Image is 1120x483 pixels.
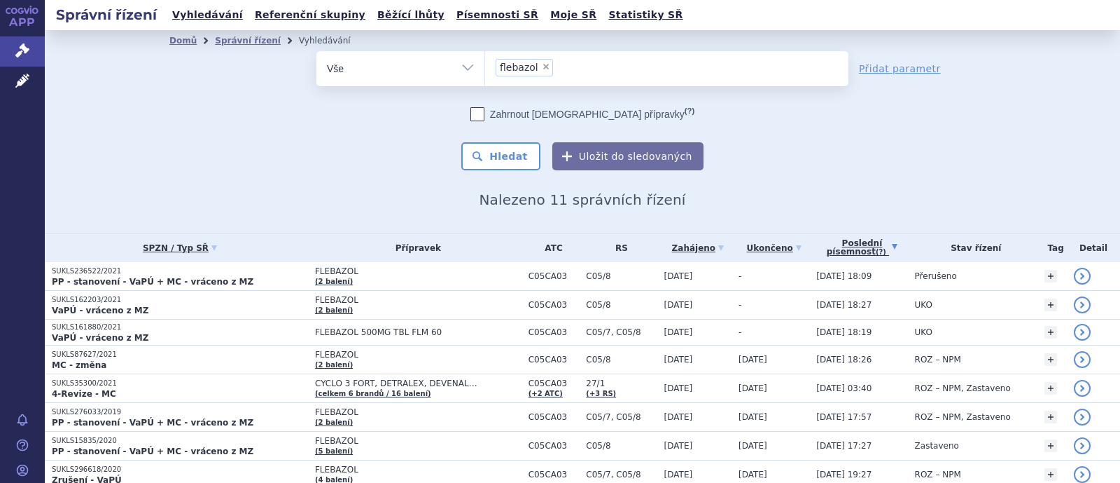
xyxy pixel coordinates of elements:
span: Nalezeno 11 správních řízení [479,191,685,208]
span: [DATE] 18:19 [816,327,871,337]
th: Stav řízení [908,233,1037,262]
span: [DATE] [738,441,767,451]
th: Přípravek [308,233,521,262]
span: [DATE] [738,383,767,393]
a: + [1044,468,1057,481]
th: ATC [521,233,580,262]
p: SUKLS15835/2020 [52,436,308,446]
label: Zahrnout [DEMOGRAPHIC_DATA] přípravky [470,107,694,121]
span: C05/7, C05/8 [586,412,657,422]
a: (celkem 6 brandů / 16 balení) [315,390,431,397]
span: [DATE] 17:57 [816,412,871,422]
strong: PP - stanovení - VaPÚ + MC - vráceno z MZ [52,277,253,287]
p: SUKLS236522/2021 [52,266,308,276]
a: Referenční skupiny [251,6,370,25]
input: flebazol [557,58,565,76]
a: + [1044,411,1057,423]
a: Domů [169,36,197,46]
span: [DATE] [664,327,693,337]
a: (2 balení) [315,361,353,369]
a: + [1044,440,1057,452]
p: SUKLS87627/2021 [52,350,308,360]
a: Vyhledávání [168,6,247,25]
a: detail [1074,351,1091,368]
span: FLEBAZOL [315,436,521,446]
span: [DATE] 17:27 [816,441,871,451]
p: SUKLS276033/2019 [52,407,308,417]
th: Tag [1037,233,1067,262]
span: Zastaveno [915,441,959,451]
a: + [1044,326,1057,339]
a: detail [1074,324,1091,341]
span: [DATE] 18:09 [816,271,871,281]
a: + [1044,353,1057,366]
span: flebazol [500,62,538,72]
a: SPZN / Typ SŘ [52,238,308,258]
span: C05/8 [586,355,657,365]
span: [DATE] [664,271,693,281]
a: Moje SŘ [546,6,601,25]
span: FLEBAZOL [315,407,521,417]
p: SUKLS161880/2021 [52,322,308,332]
span: FLEBAZOL [315,465,521,475]
a: Ukončeno [738,238,809,258]
a: detail [1074,268,1091,285]
span: C05CA03 [528,355,580,365]
p: SUKLS162203/2021 [52,295,308,305]
a: (+2 ATC) [528,390,563,397]
span: ROZ – NPM, Zastaveno [915,412,1011,422]
strong: PP - stanovení - VaPÚ + MC - vráceno z MZ [52,447,253,456]
a: detail [1074,380,1091,397]
span: [DATE] [664,300,693,310]
h2: Správní řízení [45,5,168,25]
p: SUKLS35300/2021 [52,379,308,388]
a: Poslednípísemnost(?) [816,233,907,262]
span: 27/1 [586,379,657,388]
span: C05/8 [586,300,657,310]
span: [DATE] [664,441,693,451]
span: C05/7, C05/8 [586,327,657,337]
strong: MC - změna [52,360,106,370]
strong: PP - stanovení - VaPÚ + MC - vráceno z MZ [52,418,253,428]
span: C05CA03 [528,379,580,388]
span: ROZ – NPM, Zastaveno [915,383,1011,393]
p: SUKLS296618/2020 [52,465,308,475]
span: [DATE] [738,355,767,365]
span: [DATE] [738,470,767,479]
span: Přerušeno [915,271,957,281]
span: - [738,300,741,310]
li: Vyhledávání [299,30,369,51]
span: [DATE] 18:26 [816,355,871,365]
strong: 4-Revize - MC [52,389,116,399]
a: detail [1074,466,1091,483]
span: C05/8 [586,441,657,451]
span: ROZ – NPM [915,355,961,365]
a: Zahájeno [664,238,731,258]
a: (5 balení) [315,447,353,455]
a: (2 balení) [315,419,353,426]
a: Přidat parametr [859,62,941,76]
strong: VaPÚ - vráceno z MZ [52,333,148,343]
span: [DATE] 18:27 [816,300,871,310]
a: (2 balení) [315,306,353,314]
th: Detail [1067,233,1120,262]
span: [DATE] [738,412,767,422]
span: FLEBAZOL [315,266,521,276]
span: [DATE] [664,383,693,393]
span: [DATE] [664,470,693,479]
button: Hledat [461,142,540,170]
a: Statistiky SŘ [604,6,687,25]
span: C05/7, C05/8 [586,470,657,479]
span: C05CA03 [528,300,580,310]
a: Běžící lhůty [373,6,449,25]
span: C05CA03 [528,470,580,479]
abbr: (?) [876,248,886,257]
span: [DATE] [664,355,693,365]
span: UKO [915,327,932,337]
span: C05CA03 [528,412,580,422]
span: UKO [915,300,932,310]
span: - [738,327,741,337]
span: [DATE] 03:40 [816,383,871,393]
a: + [1044,270,1057,283]
strong: VaPÚ - vráceno z MZ [52,306,148,315]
